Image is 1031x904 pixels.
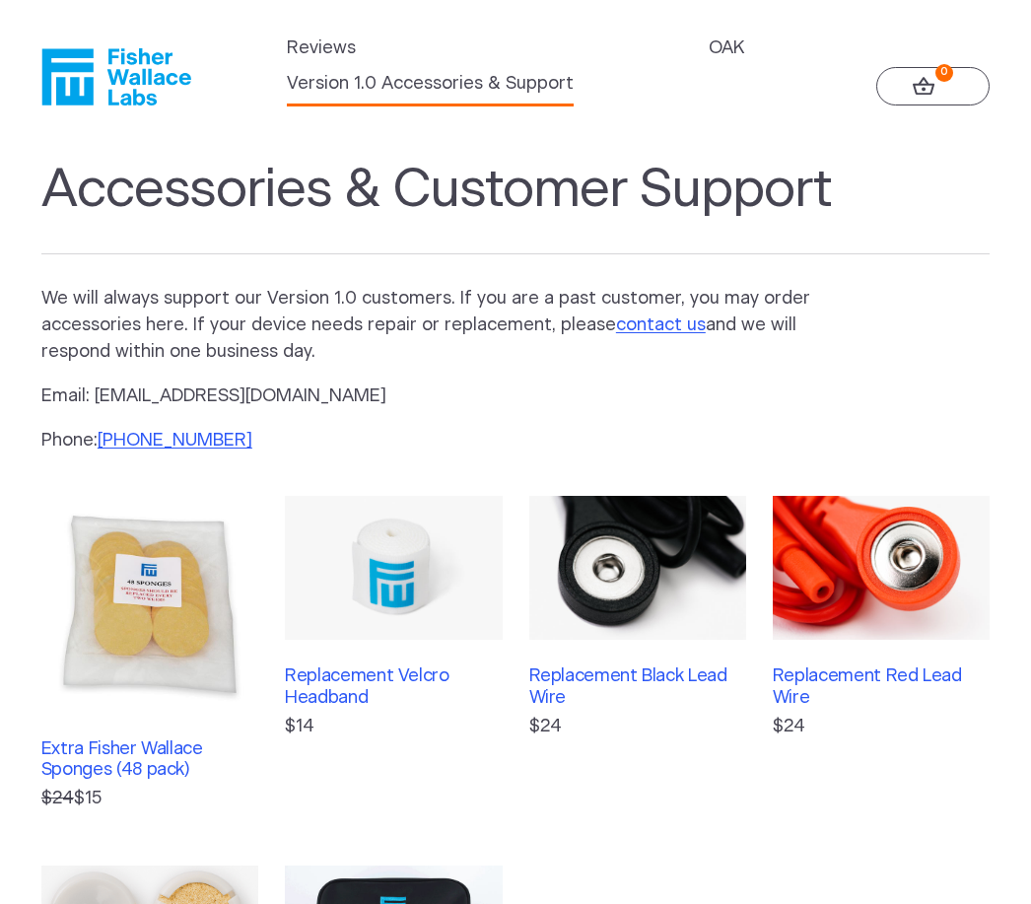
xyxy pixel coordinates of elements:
[773,666,990,709] h3: Replacement Red Lead Wire
[616,316,706,334] a: contact us
[773,496,990,813] a: Replacement Red Lead Wire$24
[41,383,846,410] p: Email: [EMAIL_ADDRESS][DOMAIN_NAME]
[287,35,356,62] a: Reviews
[935,64,953,82] strong: 0
[285,666,502,709] h3: Replacement Velcro Headband
[529,666,746,709] h3: Replacement Black Lead Wire
[41,48,191,105] a: Fisher Wallace
[41,786,258,812] p: $15
[41,286,846,366] p: We will always support our Version 1.0 customers. If you are a past customer, you may order acces...
[285,714,502,740] p: $14
[41,496,258,713] img: Extra Fisher Wallace Sponges (48 pack)
[98,432,252,450] a: [PHONE_NUMBER]
[41,159,990,254] h1: Accessories & Customer Support
[41,790,74,807] s: $24
[529,496,746,641] img: Replacement Black Lead Wire
[41,428,846,454] p: Phone:
[529,496,746,813] a: Replacement Black Lead Wire$24
[41,739,258,782] h3: Extra Fisher Wallace Sponges (48 pack)
[709,35,744,62] a: OAK
[285,496,502,813] a: Replacement Velcro Headband$14
[529,714,746,740] p: $24
[876,67,990,105] a: 0
[773,714,990,740] p: $24
[773,496,990,641] img: Replacement Red Lead Wire
[285,496,502,641] img: Replacement Velcro Headband
[41,496,258,813] a: Extra Fisher Wallace Sponges (48 pack) $24$15
[287,71,574,98] a: Version 1.0 Accessories & Support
